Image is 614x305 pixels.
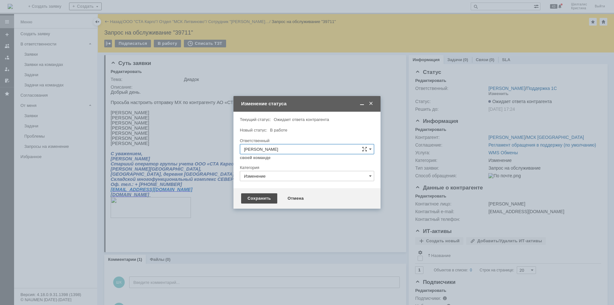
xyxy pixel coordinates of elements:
[368,101,374,107] span: Закрыть
[240,155,271,160] a: своей команде
[240,165,373,170] div: Категория
[240,139,373,143] div: Ответственный
[241,101,374,107] div: Изменение статуса
[359,101,365,107] span: Свернуть (Ctrl + M)
[270,128,287,132] span: В работе
[240,128,267,132] label: Новый статус:
[362,147,367,152] span: Сложная форма
[274,117,329,122] span: Ожидает ответа контрагента
[240,117,271,122] label: Текущий статус:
